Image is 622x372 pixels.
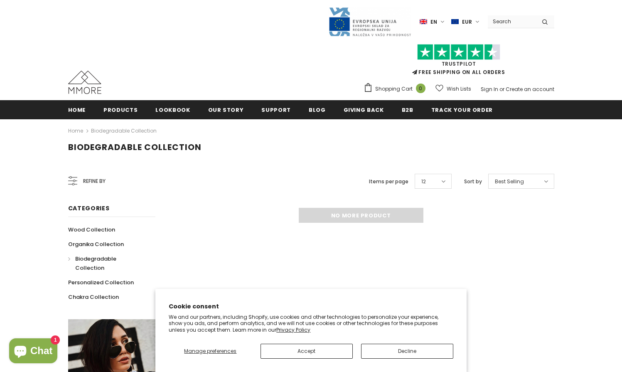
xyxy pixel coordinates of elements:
[464,177,482,186] label: Sort by
[103,100,138,119] a: Products
[103,106,138,114] span: Products
[68,275,134,290] a: Personalized Collection
[261,100,291,119] a: support
[402,106,413,114] span: B2B
[495,177,524,186] span: Best Selling
[417,44,500,60] img: Trust Pilot Stars
[442,60,476,67] a: Trustpilot
[344,106,384,114] span: Giving back
[68,290,119,304] a: Chakra Collection
[506,86,554,93] a: Create an account
[416,84,425,93] span: 0
[435,81,471,96] a: Wish Lists
[421,177,426,186] span: 12
[68,293,119,301] span: Chakra Collection
[169,302,453,311] h2: Cookie consent
[169,314,453,333] p: We and our partners, including Shopify, use cookies and other technologies to personalize your ex...
[402,100,413,119] a: B2B
[430,18,437,26] span: en
[68,222,115,237] a: Wood Collection
[68,251,146,275] a: Biodegradable Collection
[83,177,106,186] span: Refine by
[68,204,110,212] span: Categories
[169,344,252,359] button: Manage preferences
[431,100,493,119] a: Track your order
[431,106,493,114] span: Track your order
[462,18,472,26] span: EUR
[68,226,115,234] span: Wood Collection
[499,86,504,93] span: or
[184,347,236,355] span: Manage preferences
[75,255,116,272] span: Biodegradable Collection
[68,106,86,114] span: Home
[420,18,427,25] img: i-lang-1.png
[481,86,498,93] a: Sign In
[155,100,190,119] a: Lookbook
[68,141,202,153] span: Biodegradable Collection
[344,100,384,119] a: Giving back
[68,240,124,248] span: Organika Collection
[364,48,554,76] span: FREE SHIPPING ON ALL ORDERS
[208,100,244,119] a: Our Story
[309,100,326,119] a: Blog
[68,237,124,251] a: Organika Collection
[261,344,353,359] button: Accept
[7,338,60,365] inbox-online-store-chat: Shopify online store chat
[91,127,157,134] a: Biodegradable Collection
[309,106,326,114] span: Blog
[208,106,244,114] span: Our Story
[369,177,408,186] label: Items per page
[375,85,413,93] span: Shopping Cart
[364,83,430,95] a: Shopping Cart 0
[68,71,101,94] img: MMORE Cases
[68,126,83,136] a: Home
[488,15,536,27] input: Search Site
[447,85,471,93] span: Wish Lists
[68,100,86,119] a: Home
[328,18,411,25] a: Javni Razpis
[155,106,190,114] span: Lookbook
[261,106,291,114] span: support
[328,7,411,37] img: Javni Razpis
[68,278,134,286] span: Personalized Collection
[361,344,453,359] button: Decline
[276,326,310,333] a: Privacy Policy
